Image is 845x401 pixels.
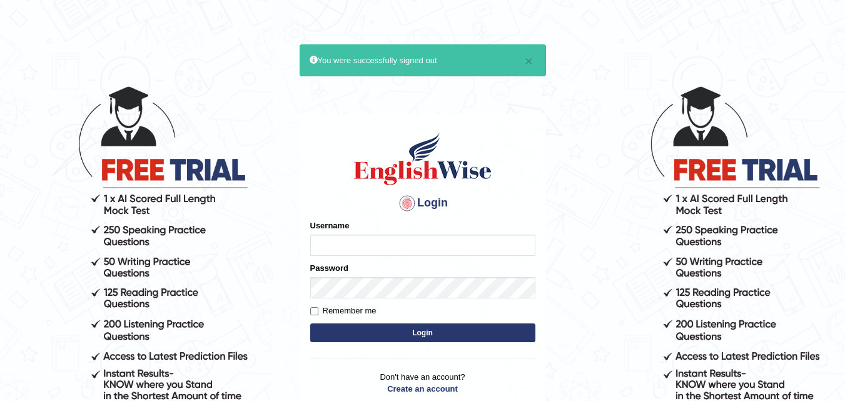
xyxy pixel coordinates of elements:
label: Username [310,220,350,231]
h4: Login [310,193,535,213]
div: You were successfully signed out [300,44,546,76]
label: Remember me [310,305,377,317]
input: Remember me [310,307,318,315]
button: × [525,54,532,68]
img: Logo of English Wise sign in for intelligent practice with AI [352,131,494,187]
button: Login [310,323,535,342]
a: Create an account [310,383,535,395]
label: Password [310,262,348,274]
